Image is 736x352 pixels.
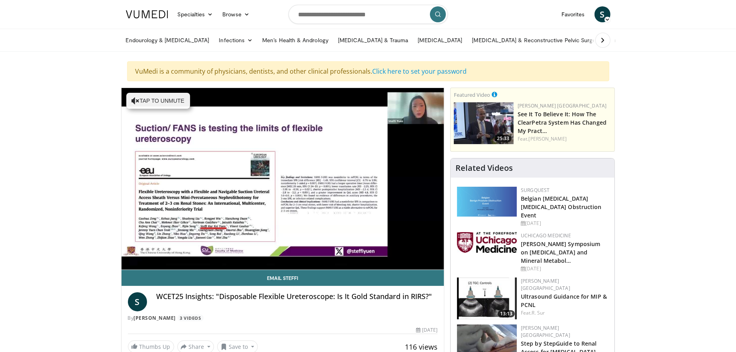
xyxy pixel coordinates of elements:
a: [PERSON_NAME] [GEOGRAPHIC_DATA] [518,102,606,109]
div: Feat. [518,135,611,143]
a: Endourology & [MEDICAL_DATA] [121,32,214,48]
div: Feat. [521,309,608,317]
a: [PERSON_NAME] [GEOGRAPHIC_DATA] [521,325,570,338]
a: 25:33 [454,102,514,144]
h4: Related Videos [455,163,513,173]
div: [DATE] [521,265,608,272]
a: Surgquest [521,187,550,194]
h4: WCET25 Insights: "Disposable Flexible Ureteroscope: Is It Gold Standard in RIRS?" [157,292,438,301]
a: [PERSON_NAME] Symposium on [MEDICAL_DATA] and Mineral Metabol… [521,240,600,264]
a: Favorites [557,6,590,22]
a: R. Sur [532,309,545,316]
a: S [128,292,147,311]
a: [MEDICAL_DATA] & Trauma [333,32,413,48]
a: Belgian [MEDICAL_DATA] [MEDICAL_DATA] Obstruction Event [521,195,602,219]
img: 47196b86-3779-4b90-b97e-820c3eda9b3b.150x105_q85_crop-smart_upscale.jpg [454,102,514,144]
a: S [595,6,610,22]
a: [PERSON_NAME] [GEOGRAPHIC_DATA] [521,278,570,291]
span: 13:13 [498,310,515,317]
div: By [128,315,438,322]
a: [PERSON_NAME] [134,315,176,321]
a: Infections [214,32,257,48]
a: Ultrasound Guidance for MIP & PCNL [521,293,607,309]
span: 116 views [405,342,438,352]
div: VuMedi is a community of physicians, dentists, and other clinical professionals. [127,61,609,81]
img: VuMedi Logo [126,10,168,18]
img: ae74b246-eda0-4548-a041-8444a00e0b2d.150x105_q85_crop-smart_upscale.jpg [457,278,517,319]
div: [DATE] [521,220,608,227]
a: Browse [218,6,254,22]
video-js: Video Player [122,88,444,270]
a: Email Steffi [122,270,444,286]
a: [MEDICAL_DATA] [413,32,467,48]
img: 08d442d2-9bc4-4584-b7ef-4efa69e0f34c.png.150x105_q85_autocrop_double_scale_upscale_version-0.2.png [457,187,517,217]
a: UChicago Medicine [521,232,571,239]
a: Click here to set your password [373,67,467,76]
a: Men’s Health & Andrology [257,32,333,48]
input: Search topics, interventions [289,5,448,24]
a: 13:13 [457,278,517,319]
span: 25:33 [495,135,512,142]
a: 3 Videos [177,315,204,321]
button: Tap to unmute [126,93,190,109]
a: [PERSON_NAME] [529,135,567,142]
a: Specialties [173,6,218,22]
img: 5f87bdfb-7fdf-48f0-85f3-b6bcda6427bf.jpg.150x105_q85_autocrop_double_scale_upscale_version-0.2.jpg [457,232,517,253]
div: [DATE] [416,327,438,334]
a: [MEDICAL_DATA] & Reconstructive Pelvic Surgery [467,32,606,48]
a: See It To Believe It: How The ClearPetra System Has Changed My Pract… [518,110,606,135]
small: Featured Video [454,91,490,98]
